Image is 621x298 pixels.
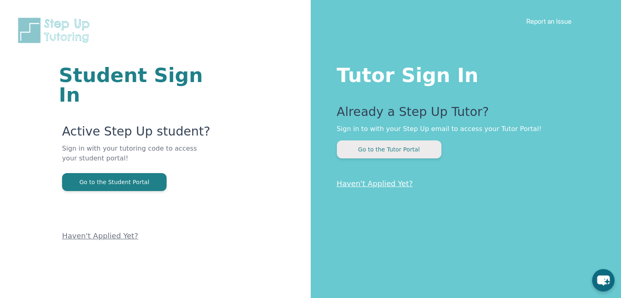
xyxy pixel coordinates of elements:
button: Go to the Tutor Portal [337,140,441,158]
h1: Student Sign In [59,65,213,105]
a: Go to the Tutor Portal [337,145,441,153]
a: Go to the Student Portal [62,178,167,186]
a: Haven't Applied Yet? [337,179,413,188]
p: Already a Step Up Tutor? [337,105,589,124]
p: Sign in with your tutoring code to access your student portal! [62,144,213,173]
a: Report an Issue [526,17,572,25]
h1: Tutor Sign In [337,62,589,85]
p: Active Step Up student? [62,124,213,144]
button: chat-button [592,269,614,291]
p: Sign in to with your Step Up email to access your Tutor Portal! [337,124,589,134]
img: Step Up Tutoring horizontal logo [16,16,95,44]
a: Haven't Applied Yet? [62,231,138,240]
button: Go to the Student Portal [62,173,167,191]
